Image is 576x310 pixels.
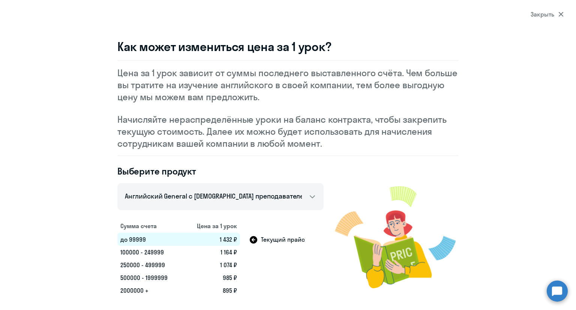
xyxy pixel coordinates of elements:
[183,246,240,259] td: 1 164 ₽
[117,67,459,103] p: Цена за 1 урок зависит от суммы последнего выставленного счёта. Чем больше вы тратите на изучение...
[183,233,240,246] td: 1 432 ₽
[117,284,183,297] td: 2000000 +
[117,165,324,177] h4: Выберите продукт
[183,259,240,271] td: 1 074 ₽
[183,271,240,284] td: 985 ₽
[117,219,183,233] th: Сумма счета
[183,219,240,233] th: Цена за 1 урок
[531,10,564,19] div: Закрыть
[117,271,183,284] td: 500000 - 1999999
[117,259,183,271] td: 250000 - 499999
[117,39,459,54] h3: Как может измениться цена за 1 урок?
[335,177,459,297] img: modal-image.png
[240,233,324,246] td: Текущий прайс
[183,284,240,297] td: 895 ₽
[117,246,183,259] td: 100000 - 249999
[117,233,183,246] td: до 99999
[117,113,459,149] p: Начисляйте нераспределённые уроки на баланс контракта, чтобы закрепить текущую стоимость. Далее и...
